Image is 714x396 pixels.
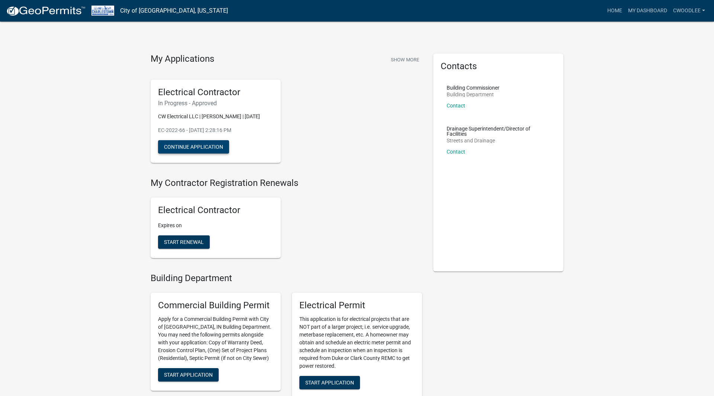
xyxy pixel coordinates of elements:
[151,273,422,284] h4: Building Department
[158,205,273,216] h5: Electrical Contractor
[120,4,228,17] a: City of [GEOGRAPHIC_DATA], [US_STATE]
[158,140,229,154] button: Continue Application
[158,300,273,311] h5: Commercial Building Permit
[447,85,499,90] p: Building Commissioner
[604,4,625,18] a: Home
[299,315,415,370] p: This application is for electrical projects that are NOT part of a larger project; i.e. service u...
[158,315,273,362] p: Apply for a Commercial Building Permit with City of [GEOGRAPHIC_DATA], IN Building Department. Yo...
[447,149,465,155] a: Contact
[158,222,273,229] p: Expires on
[151,178,422,189] h4: My Contractor Registration Renewals
[164,371,213,377] span: Start Application
[447,138,550,143] p: Streets and Drainage
[299,376,360,389] button: Start Application
[151,54,214,65] h4: My Applications
[158,126,273,134] p: EC-2022-66 - [DATE] 2:28:16 PM
[158,87,273,98] h5: Electrical Contractor
[299,300,415,311] h5: Electrical Permit
[305,379,354,385] span: Start Application
[158,368,219,381] button: Start Application
[670,4,708,18] a: cwoodlee
[151,178,422,264] wm-registration-list-section: My Contractor Registration Renewals
[447,126,550,136] p: Drainage Superintendent/Director of Facilities
[158,235,210,249] button: Start Renewal
[388,54,422,66] button: Show More
[447,92,499,97] p: Building Department
[447,103,465,109] a: Contact
[158,100,273,107] h6: In Progress - Approved
[164,239,204,245] span: Start Renewal
[625,4,670,18] a: My Dashboard
[91,6,114,16] img: City of Charlestown, Indiana
[441,61,556,72] h5: Contacts
[158,113,273,120] p: CW Electrical LLC | [PERSON_NAME] | [DATE]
